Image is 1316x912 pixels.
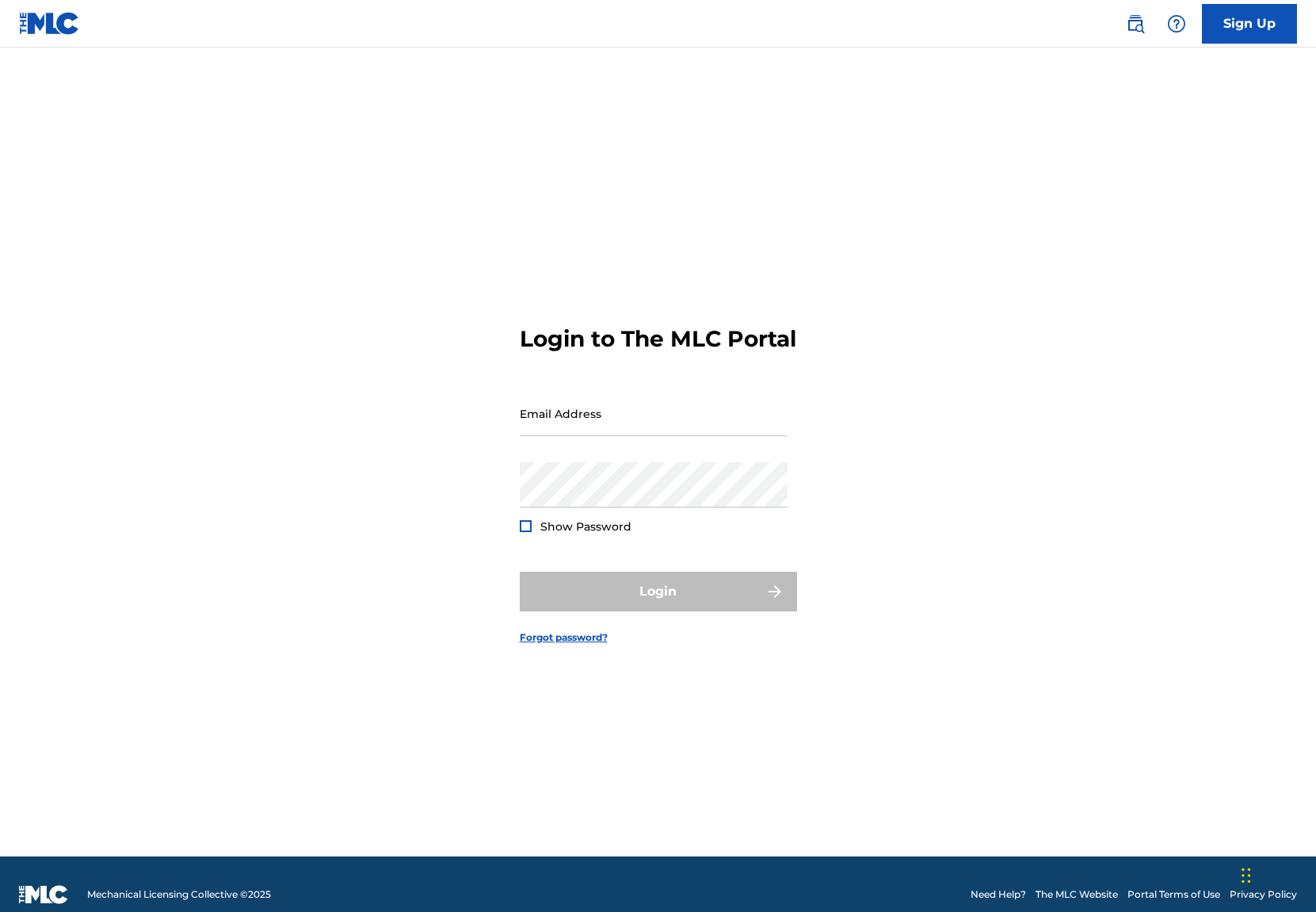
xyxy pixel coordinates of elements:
[971,887,1026,902] a: Need Help?
[19,12,80,35] img: MLC Logo
[520,630,608,645] a: Forgot password?
[1120,8,1151,40] a: Public Search
[19,885,68,904] img: logo
[1230,887,1297,902] a: Privacy Policy
[1036,887,1118,902] a: The MLC Website
[1127,887,1220,902] a: Portal Terms of Use
[1161,8,1192,40] div: Help
[87,887,271,902] span: Mechanical Licensing Collective © 2025
[1202,4,1297,44] a: Sign Up
[1126,14,1145,33] img: search
[540,519,631,534] span: Show Password
[520,325,796,353] h3: Login to The MLC Portal
[1237,836,1316,912] iframe: Chat Widget
[1242,852,1251,899] div: Drag
[1167,14,1186,33] img: help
